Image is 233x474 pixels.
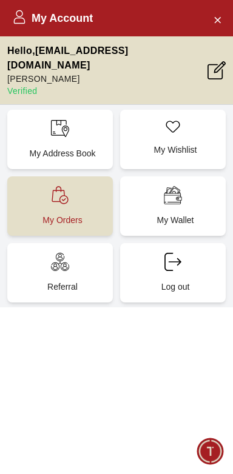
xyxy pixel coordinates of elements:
p: Log out [130,281,221,293]
div: [PERSON_NAME] [9,363,233,376]
p: Hello , [EMAIL_ADDRESS][DOMAIN_NAME] [7,44,208,73]
p: Verified [7,85,208,97]
p: Referral [17,281,108,293]
p: My Wallet [130,214,221,226]
button: Close Account [208,10,227,29]
p: [PERSON_NAME] [7,73,208,85]
em: Back [6,6,30,30]
em: Minimize [203,6,227,30]
div: [PERSON_NAME] [61,13,165,24]
span: Minimize [161,14,193,22]
img: Profile picture of Zoe [34,8,55,28]
div: Chat Widget [197,438,224,465]
p: My Wishlist [130,144,221,156]
p: My Orders [17,214,108,226]
p: My Address Book [17,147,108,159]
h2: My Account [12,10,93,27]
